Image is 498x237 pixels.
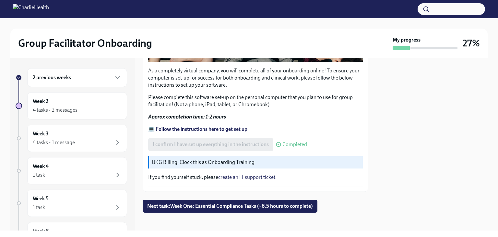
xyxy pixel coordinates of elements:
[218,174,275,180] a: create an IT support ticket
[143,200,317,213] button: Next task:Week One: Essential Compliance Tasks (~6.5 hours to complete)
[147,203,313,209] span: Next task : Week One: Essential Compliance Tasks (~6.5 hours to complete)
[16,92,127,119] a: Week 24 tasks • 2 messages
[282,142,307,147] span: Completed
[148,67,363,89] p: As a completely virtual company, you will complete all of your onboarding online! To ensure your ...
[148,174,363,181] p: If you find yourself stuck, please
[463,37,480,49] h3: 27%
[33,98,48,105] h6: Week 2
[148,126,247,132] a: 💻 Follow the instructions here to get set up
[18,37,152,50] h2: Group Facilitator Onboarding
[33,171,45,179] div: 1 task
[16,125,127,152] a: Week 34 tasks • 1 message
[33,106,77,114] div: 4 tasks • 2 messages
[33,163,49,170] h6: Week 4
[152,159,360,166] p: UKG Billing: Clock this as Onboarding Training
[27,68,127,87] div: 2 previous weeks
[16,157,127,184] a: Week 41 task
[33,195,49,202] h6: Week 5
[148,94,363,108] p: Please complete this software set-up on the personal computer that you plan to use for group faci...
[33,204,45,211] div: 1 task
[33,74,71,81] h6: 2 previous weeks
[33,130,49,137] h6: Week 3
[148,114,226,120] strong: Approx completion time: 1-2 hours
[16,190,127,217] a: Week 51 task
[393,36,421,44] strong: My progress
[33,139,75,146] div: 4 tasks • 1 message
[13,4,49,14] img: CharlieHealth
[33,228,49,235] h6: Week 6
